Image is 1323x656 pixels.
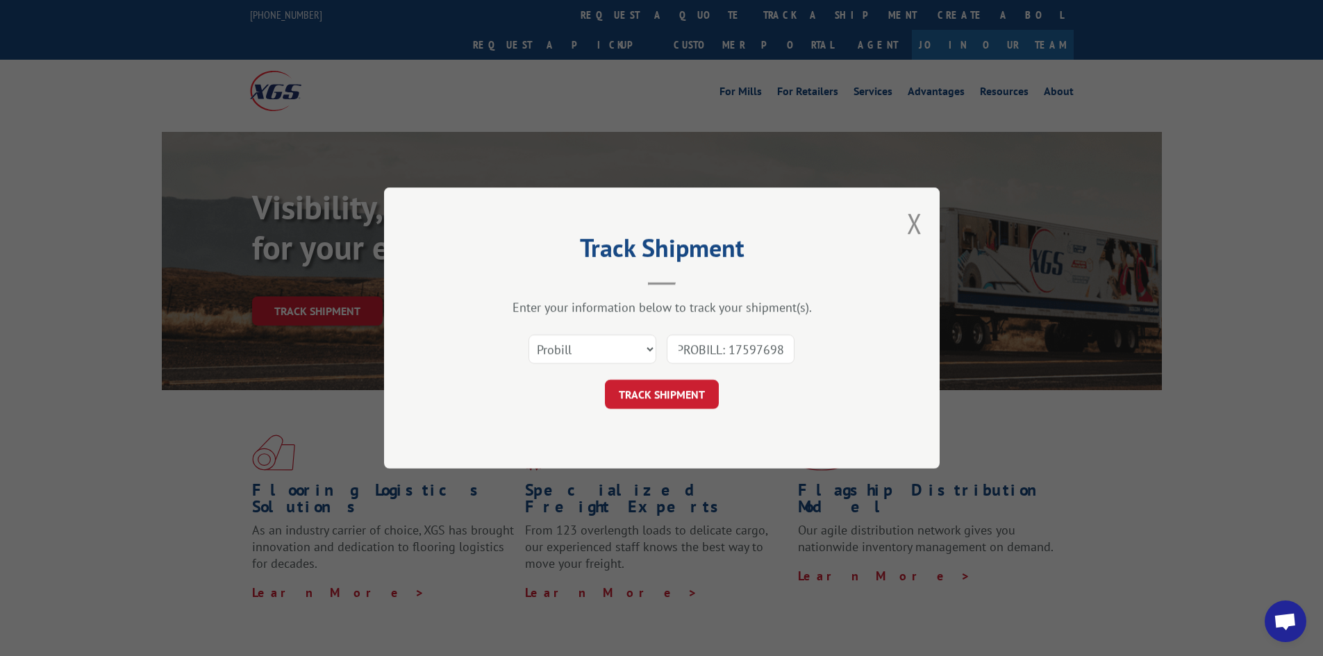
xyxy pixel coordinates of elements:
div: Enter your information below to track your shipment(s). [454,299,870,315]
input: Number(s) [667,335,794,364]
div: Open chat [1265,600,1306,642]
h2: Track Shipment [454,238,870,264]
button: TRACK SHIPMENT [605,380,719,409]
button: Close modal [907,205,922,242]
